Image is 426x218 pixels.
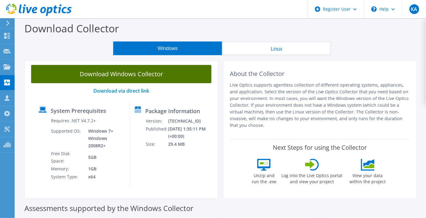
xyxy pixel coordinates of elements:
[168,117,215,125] td: [TECHNICAL_ID]
[51,173,84,181] td: System Type:
[346,171,390,185] label: View your data within the project
[250,171,278,185] label: Unzip and run the .exe
[168,140,215,148] td: 29.4 MB
[168,125,215,140] td: [DATE] 1:35:11 PM (+00:00)
[230,82,410,129] p: Live Optics supports agentless collection of different operating systems, appliances, and applica...
[84,127,125,150] td: Windows 7+ Windows 2008R2+
[51,118,96,124] label: Requires .NET V4.7.2+
[51,150,84,165] td: Free Disk Space:
[51,165,84,173] td: Memory:
[24,21,119,35] label: Download Collector
[145,108,200,114] label: Package Information
[51,127,84,150] td: Supported OS:
[84,173,125,181] td: x64
[93,88,149,94] a: Download via direct link
[222,41,331,55] button: Linux
[281,171,343,185] label: Log into the Live Optics portal and view your project
[31,65,211,83] a: Download Windows Collector
[84,165,125,173] td: 1GB
[84,150,125,165] td: 5GB
[146,117,168,125] td: Version:
[410,4,419,14] span: KA
[230,70,410,77] h2: About the Collector
[146,140,168,148] td: Size:
[146,125,168,140] td: Published:
[273,144,367,151] label: Next Steps for using the Collector
[371,6,377,12] svg: \n
[113,41,222,55] button: Windows
[24,205,193,211] label: Assessments supported by the Windows Collector
[51,108,106,114] label: System Prerequisites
